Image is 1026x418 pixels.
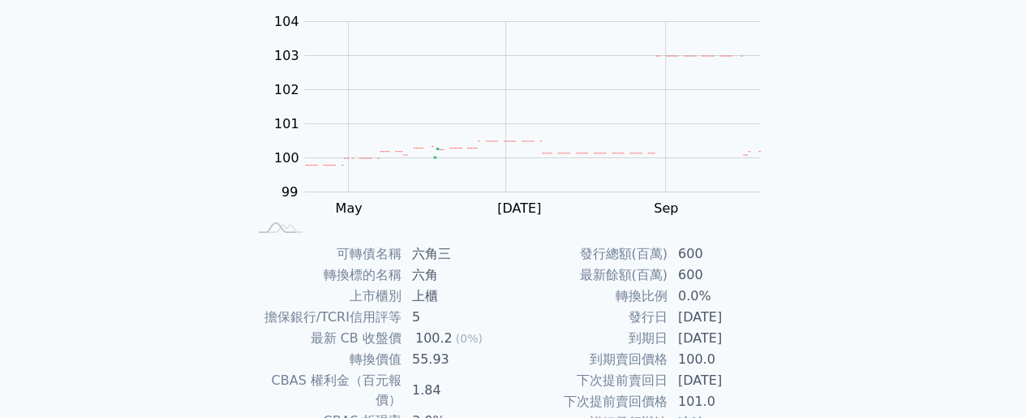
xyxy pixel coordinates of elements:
span: (0%) [456,332,483,345]
div: 100.2 [412,329,456,348]
td: 上市櫃別 [247,286,402,307]
td: 六角三 [402,243,513,265]
td: 上櫃 [402,286,513,307]
td: 101.0 [668,391,779,412]
td: [DATE] [668,328,779,349]
tspan: 99 [281,184,298,200]
td: 600 [668,265,779,286]
td: 可轉債名稱 [247,243,402,265]
td: [DATE] [668,370,779,391]
tspan: 102 [274,82,299,97]
td: 六角 [402,265,513,286]
tspan: 104 [274,14,299,29]
tspan: Sep [654,200,678,216]
td: [DATE] [668,307,779,328]
tspan: 103 [274,48,299,63]
tspan: [DATE] [497,200,541,216]
td: 600 [668,243,779,265]
td: 5 [402,307,513,328]
tspan: 101 [274,116,299,131]
td: 下次提前賣回價格 [513,391,668,412]
td: 0.0% [668,286,779,307]
td: 轉換價值 [247,349,402,370]
td: 到期賣回價格 [513,349,668,370]
td: 到期日 [513,328,668,349]
td: 最新 CB 收盤價 [247,328,402,349]
tspan: May [335,200,362,216]
g: Chart [265,14,784,216]
td: CBAS 權利金（百元報價） [247,370,402,411]
td: 最新餘額(百萬) [513,265,668,286]
tspan: 100 [274,150,299,166]
td: 100.0 [668,349,779,370]
td: 1.84 [402,370,513,411]
td: 擔保銀行/TCRI信用評等 [247,307,402,328]
td: 轉換比例 [513,286,668,307]
td: 下次提前賣回日 [513,370,668,391]
td: 發行總額(百萬) [513,243,668,265]
td: 轉換標的名稱 [247,265,402,286]
td: 發行日 [513,307,668,328]
td: 55.93 [402,349,513,370]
